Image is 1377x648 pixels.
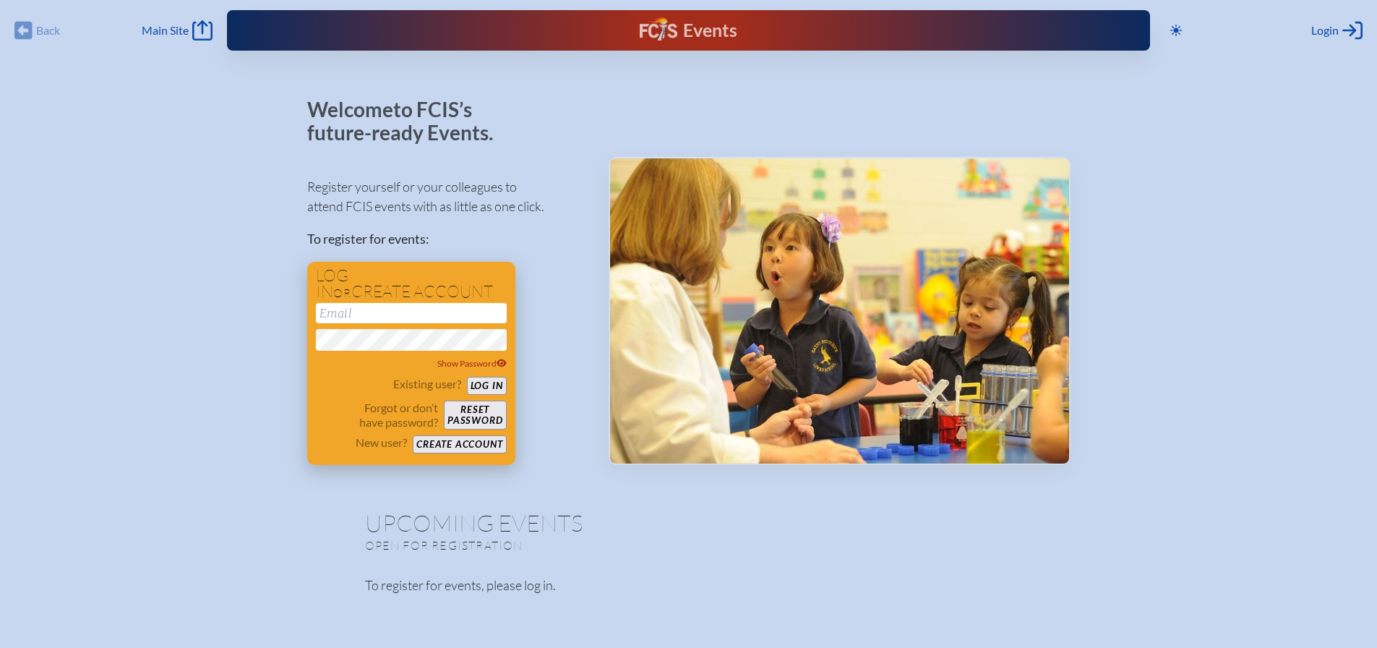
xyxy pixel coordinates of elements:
p: New user? [356,435,407,450]
button: Log in [467,377,507,395]
span: Main Site [142,23,189,38]
img: Events [610,158,1069,464]
button: Create account [413,435,506,453]
a: Main Site [142,20,213,40]
p: To register for events, please log in. [365,576,1013,595]
p: To register for events: [307,229,585,249]
span: Login [1311,23,1339,38]
p: Existing user? [393,377,461,391]
button: Resetpassword [444,401,506,430]
span: or [333,286,351,300]
p: Open for registration [365,538,747,553]
span: Show Password [437,358,507,369]
h1: Log in create account [316,268,507,300]
p: Forgot or don’t have password? [316,401,439,430]
h1: Upcoming Events [365,511,1013,534]
p: Register yourself or your colleagues to attend FCIS events with as little as one click. [307,177,585,216]
input: Email [316,303,507,323]
p: Welcome to FCIS’s future-ready Events. [307,98,510,144]
div: FCIS Events — Future ready [481,17,896,43]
